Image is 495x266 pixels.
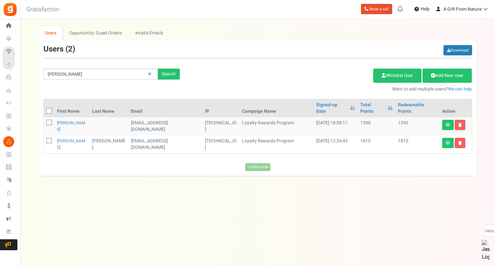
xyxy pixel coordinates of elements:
[361,4,392,14] a: Book a call
[202,135,239,153] td: [TECHNICAL_ID]
[358,135,395,153] td: 1810
[314,135,358,153] td: [DATE] 12:34:43
[63,26,128,40] a: Opportunity: Guest Orders
[145,69,155,80] a: Reset
[239,135,314,153] td: Loyalty Rewards Program
[422,69,472,83] a: Add New User
[458,141,462,145] i: Delete user
[395,135,440,153] td: 1810
[314,117,358,135] td: [DATE] 18:58:17
[68,43,73,55] span: 2
[3,2,17,17] img: Gratisfaction
[90,99,128,117] th: Last Name
[90,135,128,153] td: [PERSON_NAME]
[446,141,450,145] i: View details
[57,138,85,150] a: [PERSON_NAME]
[412,4,432,14] a: Help
[316,102,347,115] a: Signed-up Date
[189,86,472,92] p: Want to add multiple users?
[419,6,430,12] span: Help
[440,99,472,117] th: Action
[202,117,239,135] td: [TECHNICAL_ID]
[39,26,63,40] a: Users
[485,225,494,237] span: FAQs
[373,69,422,83] a: Whitelist User
[128,117,202,135] td: RETAIL
[395,117,440,135] td: 1390
[458,123,462,127] i: Delete user
[57,120,85,132] a: [PERSON_NAME]
[448,86,472,92] a: We can help
[128,99,202,117] th: Email
[358,117,395,135] td: 1390
[239,117,314,135] td: Loyalty Rewards Program
[129,26,170,40] a: Invalid Emails
[443,6,481,13] span: A Gift From Nature
[44,45,75,53] h3: Users ( )
[54,99,90,117] th: First Name
[19,3,66,16] h3: Gratisfaction
[239,99,314,117] th: Campaign Name
[202,99,239,117] th: IP
[158,69,180,80] div: Search
[360,102,384,115] a: Total Points
[128,135,202,153] td: RETAIL
[44,69,158,80] input: Search by email or name
[443,45,472,55] a: Download
[398,102,437,115] a: Redeemable Points
[446,123,450,127] i: View details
